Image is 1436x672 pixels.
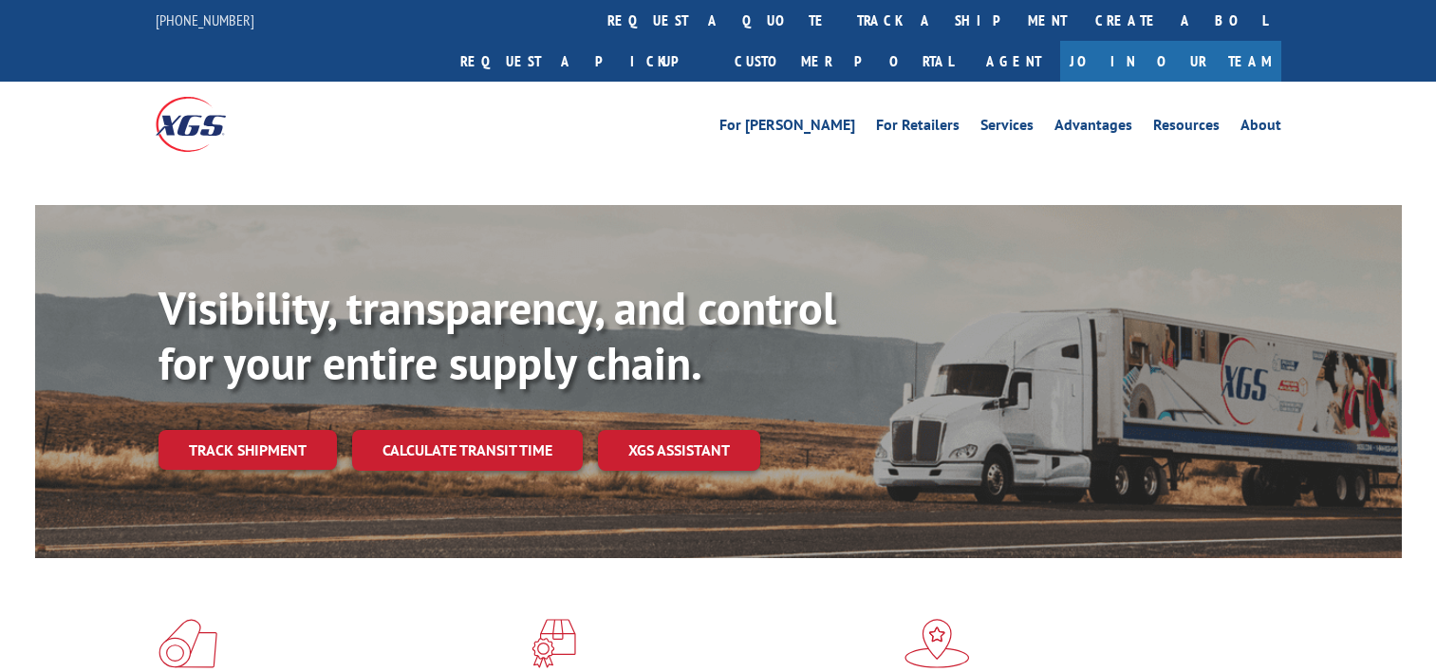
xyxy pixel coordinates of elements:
[967,41,1060,82] a: Agent
[159,430,337,470] a: Track shipment
[352,430,583,471] a: Calculate transit time
[1153,118,1220,139] a: Resources
[1060,41,1281,82] a: Join Our Team
[532,619,576,668] img: xgs-icon-focused-on-flooring-red
[159,278,836,392] b: Visibility, transparency, and control for your entire supply chain.
[980,118,1034,139] a: Services
[156,10,254,29] a: [PHONE_NUMBER]
[1054,118,1132,139] a: Advantages
[904,619,970,668] img: xgs-icon-flagship-distribution-model-red
[598,430,760,471] a: XGS ASSISTANT
[876,118,960,139] a: For Retailers
[446,41,720,82] a: Request a pickup
[719,118,855,139] a: For [PERSON_NAME]
[720,41,967,82] a: Customer Portal
[159,619,217,668] img: xgs-icon-total-supply-chain-intelligence-red
[1240,118,1281,139] a: About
